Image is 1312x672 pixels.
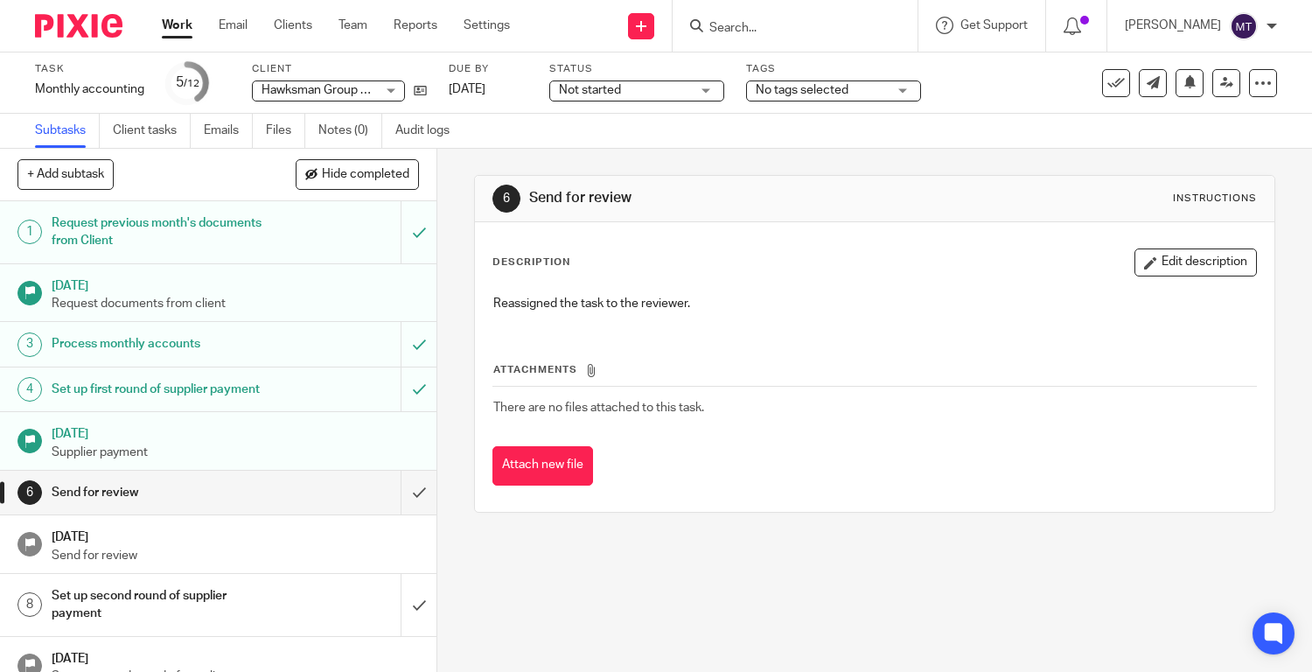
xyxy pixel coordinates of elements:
[492,446,593,486] button: Attach new file
[708,21,865,37] input: Search
[52,646,419,668] h1: [DATE]
[52,444,419,461] p: Supplier payment
[394,17,437,34] a: Reports
[176,73,199,93] div: 5
[17,377,42,402] div: 4
[274,17,312,34] a: Clients
[746,62,921,76] label: Tags
[1173,192,1257,206] div: Instructions
[52,273,419,295] h1: [DATE]
[35,62,144,76] label: Task
[52,331,273,357] h1: Process monthly accounts
[395,114,463,148] a: Audit logs
[493,365,577,374] span: Attachments
[52,376,273,402] h1: Set up first round of supplier payment
[318,114,382,148] a: Notes (0)
[322,168,409,182] span: Hide completed
[559,84,621,96] span: Not started
[1125,17,1221,34] p: [PERSON_NAME]
[162,17,192,34] a: Work
[52,295,419,312] p: Request documents from client
[252,62,427,76] label: Client
[296,159,419,189] button: Hide completed
[549,62,724,76] label: Status
[52,547,419,564] p: Send for review
[338,17,367,34] a: Team
[17,480,42,505] div: 6
[960,19,1028,31] span: Get Support
[449,62,527,76] label: Due by
[17,159,114,189] button: + Add subtask
[756,84,848,96] span: No tags selected
[17,332,42,357] div: 3
[493,402,704,414] span: There are no files attached to this task.
[1134,248,1257,276] button: Edit description
[113,114,191,148] a: Client tasks
[35,14,122,38] img: Pixie
[52,583,273,627] h1: Set up second round of supplier payment
[35,80,144,98] div: Monthly accounting
[529,189,911,207] h1: Send for review
[1230,12,1258,40] img: svg%3E
[266,114,305,148] a: Files
[493,295,1257,312] p: Reassigned the task to the reviewer.
[184,79,199,88] small: /12
[17,220,42,244] div: 1
[492,185,520,213] div: 6
[262,84,382,96] span: Hawksman Group LLC
[52,479,273,506] h1: Send for review
[17,592,42,617] div: 8
[204,114,253,148] a: Emails
[219,17,248,34] a: Email
[35,114,100,148] a: Subtasks
[52,421,419,443] h1: [DATE]
[52,524,419,546] h1: [DATE]
[52,210,273,255] h1: Request previous month's documents from Client
[449,83,485,95] span: [DATE]
[492,255,570,269] p: Description
[464,17,510,34] a: Settings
